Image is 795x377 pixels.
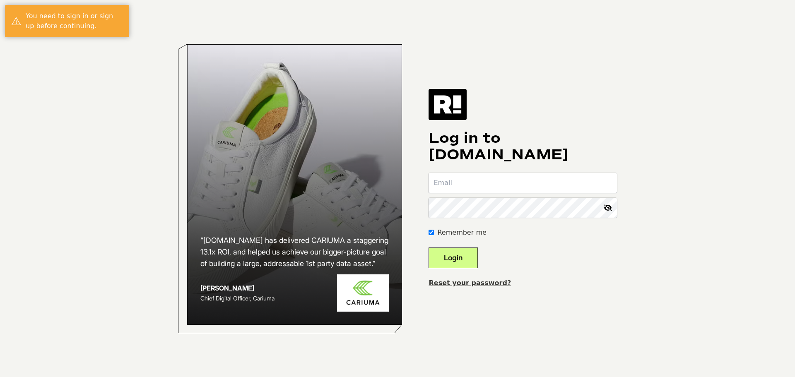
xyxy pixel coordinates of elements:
label: Remember me [437,228,486,238]
h1: Log in to [DOMAIN_NAME] [429,130,617,163]
div: You need to sign in or sign up before continuing. [26,11,123,31]
button: Login [429,247,478,268]
h2: “[DOMAIN_NAME] has delivered CARIUMA a staggering 13.1x ROI, and helped us achieve our bigger-pic... [200,235,389,269]
input: Email [429,173,617,193]
a: Reset your password? [429,279,511,287]
img: Cariuma [337,274,389,312]
img: Retention.com [429,89,467,120]
strong: [PERSON_NAME] [200,284,254,292]
span: Chief Digital Officer, Cariuma [200,295,275,302]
